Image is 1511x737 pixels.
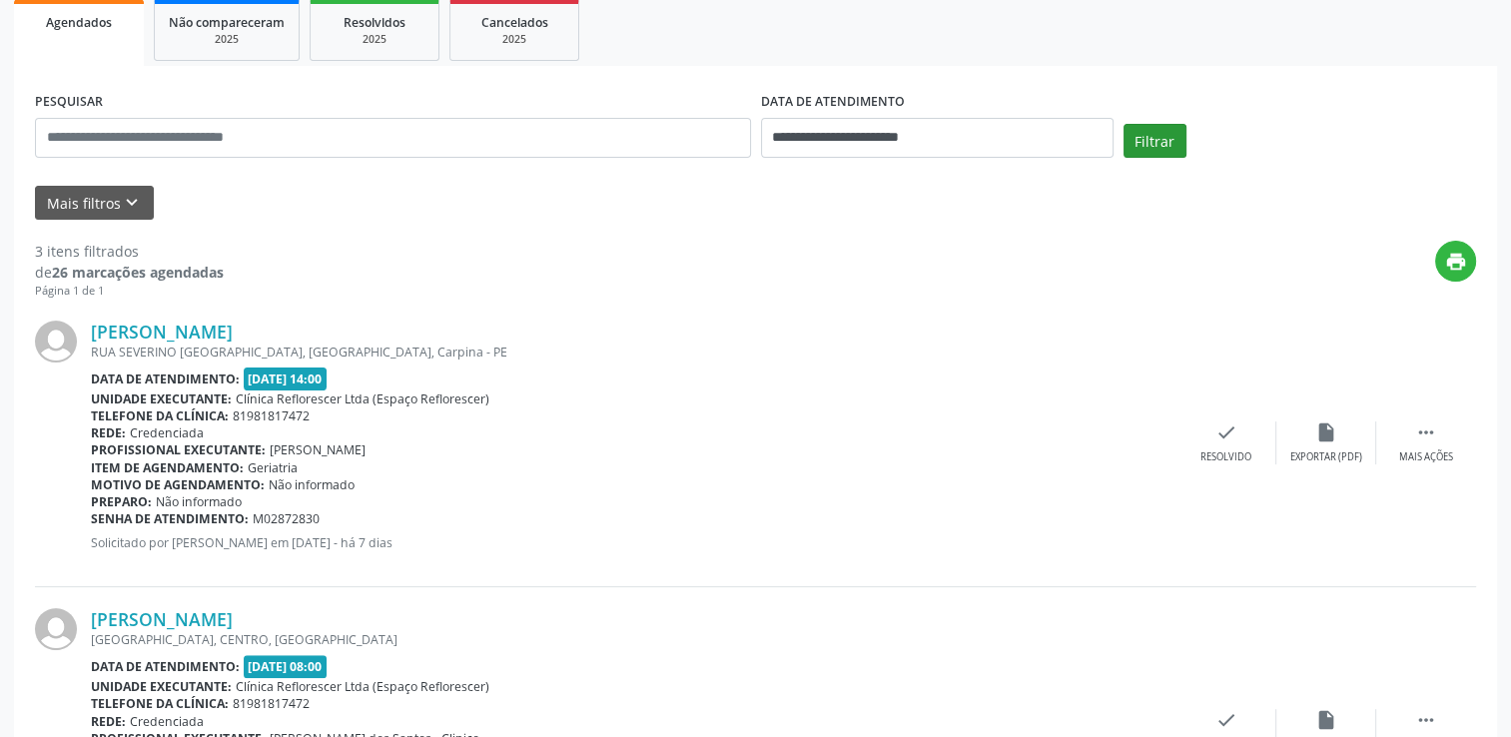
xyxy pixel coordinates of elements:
i: check [1215,421,1237,443]
span: Clínica Reflorescer Ltda (Espaço Reflorescer) [236,390,489,407]
span: 81981817472 [233,695,310,712]
b: Item de agendamento: [91,459,244,476]
b: Preparo: [91,493,152,510]
i: insert_drive_file [1315,709,1337,731]
div: RUA SEVERINO [GEOGRAPHIC_DATA], [GEOGRAPHIC_DATA], Carpina - PE [91,344,1176,361]
i: print [1445,251,1467,273]
i: keyboard_arrow_down [121,192,143,214]
div: Exportar (PDF) [1290,450,1362,464]
i:  [1415,709,1437,731]
b: Unidade executante: [91,678,232,695]
div: Resolvido [1200,450,1251,464]
span: Não informado [156,493,242,510]
div: Mais ações [1399,450,1453,464]
span: 81981817472 [233,407,310,424]
a: [PERSON_NAME] [91,608,233,630]
button: Filtrar [1124,124,1186,158]
span: Credenciada [130,713,204,730]
b: Unidade executante: [91,390,232,407]
span: Credenciada [130,424,204,441]
b: Senha de atendimento: [91,510,249,527]
b: Telefone da clínica: [91,695,229,712]
span: Não compareceram [169,14,285,31]
span: Geriatria [248,459,298,476]
div: 3 itens filtrados [35,241,224,262]
div: 2025 [464,32,564,47]
p: Solicitado por [PERSON_NAME] em [DATE] - há 7 dias [91,534,1176,551]
b: Motivo de agendamento: [91,476,265,493]
b: Profissional executante: [91,441,266,458]
span: Cancelados [481,14,548,31]
b: Data de atendimento: [91,370,240,387]
span: [DATE] 14:00 [244,368,328,390]
div: [GEOGRAPHIC_DATA], CENTRO, [GEOGRAPHIC_DATA] [91,631,1176,648]
img: img [35,608,77,650]
i: insert_drive_file [1315,421,1337,443]
img: img [35,321,77,363]
span: Clínica Reflorescer Ltda (Espaço Reflorescer) [236,678,489,695]
i:  [1415,421,1437,443]
button: print [1435,241,1476,282]
span: Não informado [269,476,355,493]
b: Rede: [91,713,126,730]
div: Página 1 de 1 [35,283,224,300]
span: [PERSON_NAME] [270,441,366,458]
span: M02872830 [253,510,320,527]
b: Rede: [91,424,126,441]
div: 2025 [325,32,424,47]
strong: 26 marcações agendadas [52,263,224,282]
i: check [1215,709,1237,731]
label: PESQUISAR [35,87,103,118]
label: DATA DE ATENDIMENTO [761,87,905,118]
div: 2025 [169,32,285,47]
button: Mais filtroskeyboard_arrow_down [35,186,154,221]
span: Agendados [46,14,112,31]
span: [DATE] 08:00 [244,655,328,678]
a: [PERSON_NAME] [91,321,233,343]
b: Data de atendimento: [91,658,240,675]
b: Telefone da clínica: [91,407,229,424]
div: de [35,262,224,283]
span: Resolvidos [344,14,405,31]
